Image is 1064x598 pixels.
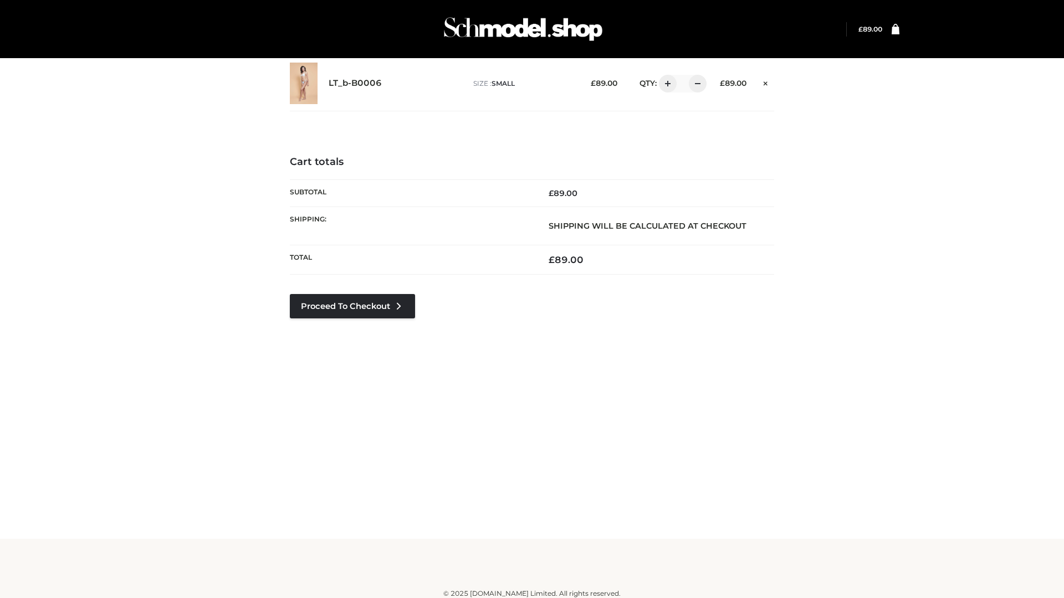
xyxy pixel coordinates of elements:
[720,79,725,87] span: £
[329,78,382,89] a: LT_b-B0006
[290,294,415,318] a: Proceed to Checkout
[858,25,882,33] bdi: 89.00
[440,7,606,51] img: Schmodel Admin 964
[628,75,703,92] div: QTY:
[591,79,596,87] span: £
[758,75,774,89] a: Remove this item
[720,79,746,87] bdi: 89.00
[290,156,774,168] h4: Cart totals
[549,188,554,198] span: £
[549,188,577,198] bdi: 89.00
[290,179,532,207] th: Subtotal
[290,245,532,275] th: Total
[549,254,555,265] span: £
[492,79,515,87] span: SMALL
[473,79,574,89] p: size :
[591,79,617,87] bdi: 89.00
[290,63,318,104] img: LT_b-B0006 - SMALL
[549,221,746,231] strong: Shipping will be calculated at checkout
[858,25,882,33] a: £89.00
[290,207,532,245] th: Shipping:
[549,254,584,265] bdi: 89.00
[858,25,863,33] span: £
